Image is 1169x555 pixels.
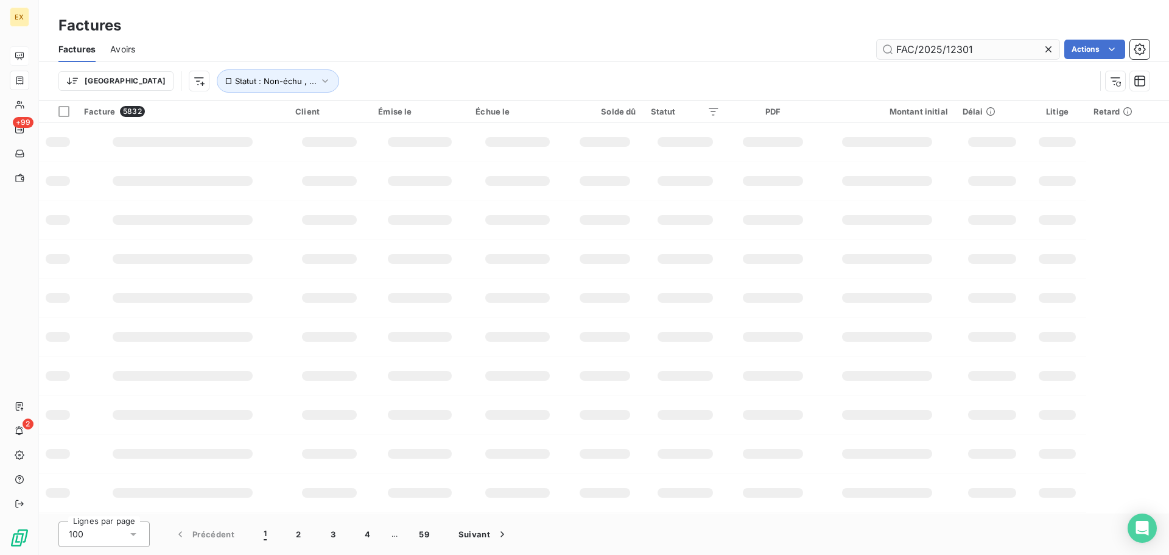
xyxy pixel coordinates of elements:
div: Open Intercom Messenger [1128,514,1157,543]
button: Actions [1064,40,1125,59]
span: 2 [23,419,33,430]
span: Facture [84,107,115,116]
div: Solde dû [574,107,636,116]
div: EX [10,7,29,27]
div: Montant initial [826,107,948,116]
span: 5832 [120,106,145,117]
button: Suivant [444,521,523,547]
input: Rechercher [877,40,1059,59]
span: Statut : Non-échu , ... [235,76,317,86]
button: 2 [281,521,315,547]
span: +99 [13,117,33,128]
button: 59 [404,521,444,547]
div: Délai [963,107,1021,116]
button: [GEOGRAPHIC_DATA] [58,71,174,91]
img: Logo LeanPay [10,528,29,548]
span: Avoirs [110,43,135,55]
button: Précédent [160,521,249,547]
button: 4 [350,521,385,547]
div: Client [295,107,363,116]
div: Émise le [378,107,461,116]
span: … [385,525,404,544]
h3: Factures [58,15,121,37]
button: Statut : Non-échu , ... [217,69,339,93]
span: Factures [58,43,96,55]
button: 1 [249,521,281,547]
div: Retard [1094,107,1162,116]
div: Échue le [476,107,559,116]
div: Litige [1036,107,1078,116]
span: 100 [69,528,83,540]
div: Statut [651,107,720,116]
a: +99 [10,119,29,139]
div: PDF [734,107,812,116]
span: 1 [264,528,267,540]
button: 3 [316,521,350,547]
